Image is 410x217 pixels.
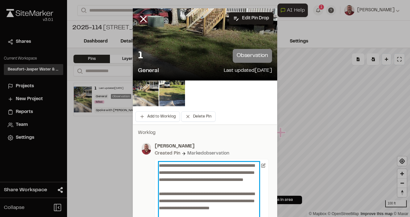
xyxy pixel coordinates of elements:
[155,143,268,150] p: [PERSON_NAME]
[187,150,229,157] div: Marked observation
[224,67,272,75] p: Last updated [DATE]
[138,129,272,137] p: Worklog
[138,67,159,75] p: General
[181,111,216,122] button: Delete Pin
[142,143,151,155] img: photo
[155,150,180,157] div: Created Pin
[135,111,180,122] button: Add to Worklog
[133,80,159,106] img: file
[138,50,143,62] p: 1
[159,80,185,106] img: file
[233,49,272,63] p: observation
